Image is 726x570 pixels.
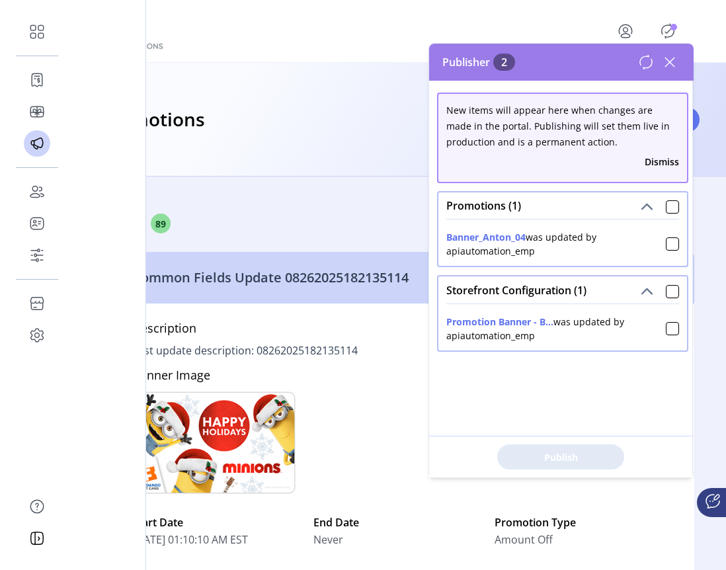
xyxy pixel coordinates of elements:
button: Banner_Anton_04 [446,230,526,244]
button: Promotion Banner - B... [446,315,553,329]
label: Start Date [132,514,305,530]
img: minions_holiday_RGB_website.png [132,389,298,496]
span: Publisher [442,54,515,70]
span: Never [313,532,343,548]
h5: Description [132,319,196,343]
span: [DATE] 01:10:10 AM EST [132,532,305,548]
button: Publisher Panel [657,20,678,42]
h5: Banner Image [132,366,298,389]
span: 2 [493,54,515,71]
span: New items will appear here when changes are made in the portal. Publishing will set them live in ... [446,104,670,148]
button: Dismiss [645,155,679,169]
span: Storefront Configuration (1) [446,285,586,296]
h3: Promotions [101,105,205,134]
div: was updated by apiautomation_emp [446,230,666,258]
label: End Date [313,514,487,530]
div: was updated by apiautomation_emp [446,315,666,343]
p: Test update description: 08262025182135114 [132,343,358,358]
button: Storefront Configuration (1) [637,282,656,300]
label: Promotion Type [495,514,668,530]
span: 89 [151,214,171,233]
a: Active89 [106,184,694,241]
p: Common Fields Update 08262025182135114 [132,268,409,288]
span: Promotions (1) [446,200,521,211]
span: Amount Off [495,532,553,548]
button: menu [599,15,657,47]
button: Promotions (1) [637,198,656,216]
